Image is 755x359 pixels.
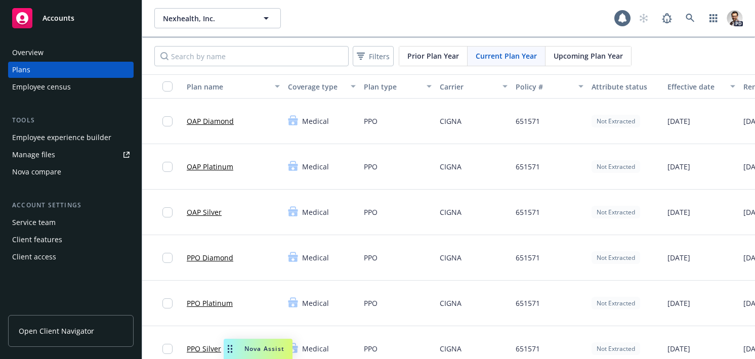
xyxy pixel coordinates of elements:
a: Switch app [703,8,724,28]
span: CIGNA [440,207,462,217]
span: CIGNA [440,252,462,263]
span: Medical [302,207,329,217]
a: Nova compare [8,164,134,180]
input: Toggle Row Selected [162,116,173,126]
div: Client access [12,249,56,265]
div: Not Extracted [592,160,640,173]
input: Toggle Row Selected [162,253,173,263]
span: [DATE] [667,161,690,172]
div: Service team [12,214,56,231]
span: 651571 [516,298,540,308]
button: Filters [353,46,394,66]
a: Plans [8,62,134,78]
img: photo [727,10,743,26]
div: Not Extracted [592,115,640,127]
div: Nova compare [12,164,61,180]
span: Nova Assist [244,344,284,353]
button: Nova Assist [224,339,292,359]
a: Start snowing [634,8,654,28]
span: PPO [364,207,377,217]
input: Search by name [154,46,349,66]
span: Filters [369,51,390,62]
div: Coverage type [288,81,345,92]
span: [DATE] [667,207,690,217]
span: Medical [302,116,329,126]
span: 651571 [516,343,540,354]
button: Policy # [512,74,588,99]
span: Nexhealth, Inc. [163,13,250,24]
input: Select all [162,81,173,92]
a: Client features [8,232,134,248]
div: Not Extracted [592,297,640,309]
a: Accounts [8,4,134,32]
span: Filters [355,49,392,64]
div: Plans [12,62,30,78]
span: PPO [364,116,377,126]
div: Plan type [364,81,421,92]
div: Not Extracted [592,251,640,264]
a: PPO Diamond [187,252,233,263]
span: Prior Plan Year [407,51,459,61]
a: Service team [8,214,134,231]
span: PPO [364,298,377,308]
span: CIGNA [440,116,462,126]
button: Plan type [360,74,436,99]
span: Upcoming Plan Year [554,51,623,61]
div: Drag to move [224,339,236,359]
span: Medical [302,343,329,354]
span: CIGNA [440,161,462,172]
input: Toggle Row Selected [162,298,173,308]
span: [DATE] [667,252,690,263]
button: Effective date [663,74,739,99]
a: Report a Bug [657,8,677,28]
a: OAP Platinum [187,161,233,172]
div: Account settings [8,200,134,210]
span: Medical [302,298,329,308]
div: Policy # [516,81,572,92]
a: Employee census [8,79,134,95]
span: 651571 [516,207,540,217]
input: Toggle Row Selected [162,207,173,217]
span: 651571 [516,161,540,172]
a: OAP Silver [187,207,222,217]
button: Plan name [183,74,284,99]
div: Manage files [12,147,55,163]
span: PPO [364,252,377,263]
input: Toggle Row Selected [162,162,173,172]
span: CIGNA [440,343,462,354]
div: Employee census [12,79,71,95]
span: PPO [364,161,377,172]
a: PPO Platinum [187,298,233,308]
span: Current Plan Year [476,51,537,61]
a: Client access [8,249,134,265]
button: Coverage type [284,74,360,99]
div: Plan name [187,81,269,92]
span: CIGNA [440,298,462,308]
div: Tools [8,115,134,125]
span: Medical [302,161,329,172]
a: Search [680,8,700,28]
span: PPO [364,343,377,354]
div: Not Extracted [592,206,640,218]
span: Open Client Navigator [19,326,94,336]
button: Nexhealth, Inc. [154,8,281,28]
a: OAP Diamond [187,116,234,126]
a: Employee experience builder [8,129,134,146]
span: 651571 [516,116,540,126]
div: Carrier [440,81,496,92]
div: Not Extracted [592,342,640,355]
div: Client features [12,232,62,248]
a: PPO Silver [187,343,221,354]
button: Carrier [436,74,512,99]
span: 651571 [516,252,540,263]
input: Toggle Row Selected [162,344,173,354]
div: Employee experience builder [12,129,111,146]
button: Attribute status [588,74,663,99]
div: Attribute status [592,81,659,92]
a: Overview [8,44,134,61]
span: Accounts [43,14,74,22]
div: Overview [12,44,44,61]
a: Manage files [8,147,134,163]
span: Medical [302,252,329,263]
span: [DATE] [667,343,690,354]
